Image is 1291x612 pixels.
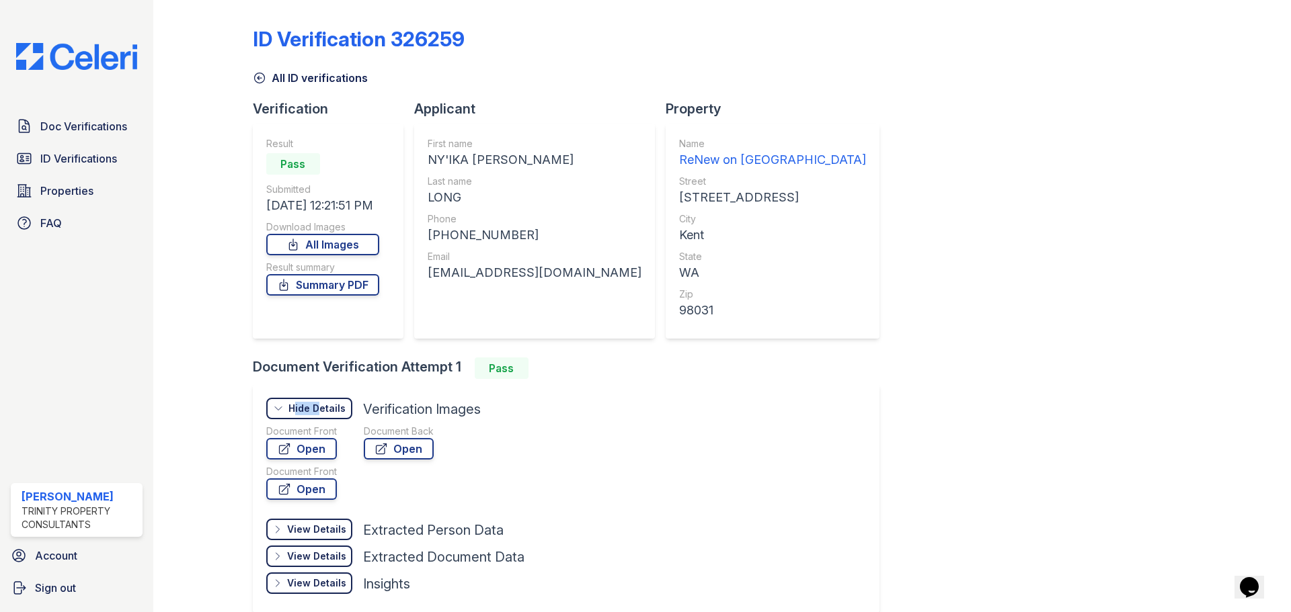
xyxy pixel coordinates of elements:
[22,505,137,531] div: Trinity Property Consultants
[253,27,465,51] div: ID Verification 326259
[428,150,641,169] div: NY'IKA [PERSON_NAME]
[253,70,368,86] a: All ID verifications
[266,153,320,175] div: Pass
[679,263,866,282] div: WA
[428,188,641,207] div: LONG
[266,274,379,296] a: Summary PDF
[679,301,866,320] div: 98031
[428,226,641,245] div: [PHONE_NUMBER]
[40,183,93,199] span: Properties
[1235,558,1278,599] iframe: chat widget
[428,250,641,263] div: Email
[266,196,379,215] div: [DATE] 12:21:51 PM
[11,210,143,236] a: FAQ
[266,425,337,438] div: Document Front
[40,150,117,167] span: ID Verifications
[253,357,890,379] div: Document Verification Attempt 1
[287,576,346,590] div: View Details
[266,261,379,274] div: Result summary
[363,548,524,566] div: Extracted Document Data
[428,263,641,282] div: [EMAIL_ADDRESS][DOMAIN_NAME]
[679,250,866,263] div: State
[5,542,148,569] a: Account
[363,521,504,539] div: Extracted Person Data
[287,550,346,563] div: View Details
[266,478,337,500] a: Open
[11,145,143,172] a: ID Verifications
[35,548,77,564] span: Account
[428,137,641,150] div: First name
[266,137,379,150] div: Result
[428,212,641,226] div: Phone
[253,99,414,118] div: Verification
[266,465,337,478] div: Document Front
[40,215,62,231] span: FAQ
[679,137,866,150] div: Name
[5,43,148,70] img: CE_Logo_Blue-a8612792a0a2168367f1c8372b55b34899dd931a85d93a1a3d3e32e68fde9ad4.png
[679,188,866,207] div: [STREET_ADDRESS]
[287,523,346,536] div: View Details
[40,118,127,134] span: Doc Verifications
[5,574,148,601] a: Sign out
[666,99,890,118] div: Property
[266,183,379,196] div: Submitted
[266,220,379,234] div: Download Images
[364,425,434,438] div: Document Back
[35,580,76,596] span: Sign out
[679,288,866,301] div: Zip
[22,488,137,505] div: [PERSON_NAME]
[11,177,143,204] a: Properties
[679,150,866,169] div: ReNew on [GEOGRAPHIC_DATA]
[11,113,143,140] a: Doc Verifications
[364,438,434,460] a: Open
[363,574,410,593] div: Insights
[288,402,346,415] div: Hide Details
[679,175,866,188] div: Street
[428,175,641,188] div: Last name
[679,137,866,169] a: Name ReNew on [GEOGRAPHIC_DATA]
[475,357,529,379] div: Pass
[266,438,337,460] a: Open
[679,226,866,245] div: Kent
[266,234,379,255] a: All Images
[679,212,866,226] div: City
[414,99,666,118] div: Applicant
[363,400,481,419] div: Verification Images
